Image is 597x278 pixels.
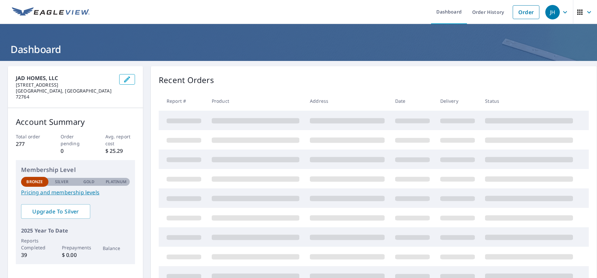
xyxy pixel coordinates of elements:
[105,133,135,147] p: Avg. report cost
[21,188,130,196] a: Pricing and membership levels
[513,5,539,19] a: Order
[61,133,91,147] p: Order pending
[26,179,43,185] p: Bronze
[305,91,390,111] th: Address
[83,179,95,185] p: Gold
[545,5,560,19] div: JH
[16,88,114,100] p: [GEOGRAPHIC_DATA], [GEOGRAPHIC_DATA] 72764
[159,91,206,111] th: Report #
[21,204,90,219] a: Upgrade To Silver
[61,147,91,155] p: 0
[21,237,48,251] p: Reports Completed
[62,251,89,259] p: $ 0.00
[16,140,46,148] p: 277
[16,82,114,88] p: [STREET_ADDRESS]
[435,91,480,111] th: Delivery
[103,245,130,252] p: Balance
[12,7,90,17] img: EV Logo
[21,227,130,235] p: 2025 Year To Date
[26,208,85,215] span: Upgrade To Silver
[480,91,578,111] th: Status
[21,165,130,174] p: Membership Level
[159,74,214,86] p: Recent Orders
[105,147,135,155] p: $ 25.29
[62,244,89,251] p: Prepayments
[8,42,589,56] h1: Dashboard
[21,251,48,259] p: 39
[55,179,69,185] p: Silver
[106,179,126,185] p: Platinum
[16,116,135,128] p: Account Summary
[206,91,305,111] th: Product
[390,91,435,111] th: Date
[16,74,114,82] p: JAD HOMES, LLC
[16,133,46,140] p: Total order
